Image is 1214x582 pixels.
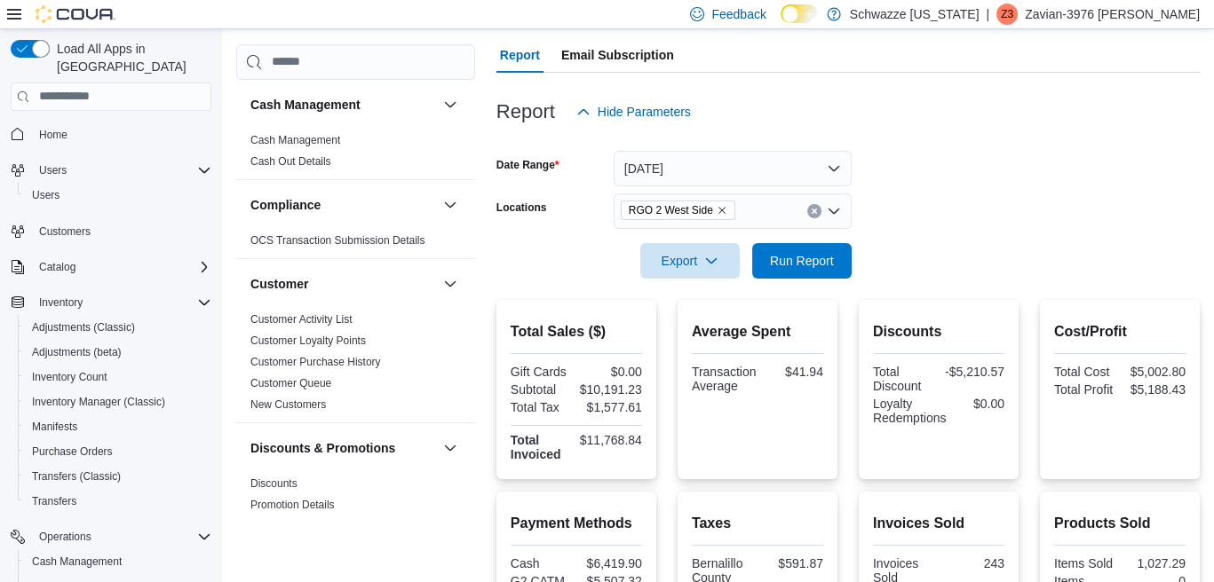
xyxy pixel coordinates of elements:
span: Operations [39,530,91,544]
button: Customer [440,273,461,295]
div: Customer [236,309,475,422]
button: Catalog [32,256,83,278]
button: Adjustments (Classic) [18,315,218,340]
button: Inventory [4,290,218,315]
button: Inventory Manager (Classic) [18,389,218,414]
button: Compliance [250,196,436,214]
div: $41.94 [763,365,822,379]
div: Zavian-3976 McCarty [996,4,1018,25]
span: Inventory [32,292,211,313]
a: Adjustments (beta) [25,342,129,363]
div: -$5,210.57 [942,365,1004,379]
button: Transfers (Classic) [18,464,218,489]
div: Total Profit [1054,382,1116,397]
span: Transfers [32,494,76,508]
span: Purchase Orders [25,441,211,462]
span: Users [32,160,211,181]
button: [DATE] [614,151,852,186]
span: RGO 2 West Side [621,201,735,220]
a: Adjustments (Classic) [25,317,142,338]
a: Promotion Details [250,499,335,511]
button: Users [18,183,218,208]
a: Transfers (Classic) [25,466,128,487]
div: Total Tax [511,400,573,414]
span: Cash Out Details [250,154,331,169]
h2: Total Sales ($) [511,321,642,342]
input: Dark Mode [781,4,818,23]
span: Email Subscription [561,37,674,73]
a: Purchase Orders [25,441,120,462]
span: Operations [32,526,211,547]
span: Inventory Count [25,366,211,388]
div: Subtotal [511,382,573,397]
h2: Cost/Profit [1054,321,1186,342]
a: Customer Loyalty Points [250,334,366,347]
a: Customer Purchase History [250,356,381,368]
div: Compliance [236,230,475,258]
span: Customers [39,224,91,239]
span: Home [39,128,67,142]
span: Report [500,37,540,73]
div: Cash Management [236,130,475,179]
span: Users [32,188,60,202]
span: Adjustments (Classic) [25,317,211,338]
button: Open list of options [827,204,841,218]
a: Inventory Manager (Classic) [25,391,172,413]
button: Operations [32,526,99,547]
p: Schwazze [US_STATE] [850,4,980,25]
span: Promotion Details [250,498,335,512]
button: Inventory Count [18,365,218,389]
a: Transfers [25,491,83,512]
div: $6,419.90 [580,556,642,570]
span: Home [32,123,211,145]
button: Cash Management [18,549,218,574]
label: Locations [496,201,547,215]
span: OCS Transaction Submission Details [250,233,425,248]
a: Discounts [250,477,298,490]
span: RGO 2 West Side [629,201,713,219]
span: Manifests [32,420,77,434]
div: Total Cost [1054,365,1116,379]
button: Discounts & Promotions [250,439,436,457]
span: Customers [32,220,211,242]
span: Cash Management [25,551,211,572]
button: Purchase Orders [18,439,218,464]
a: OCS Transaction Submission Details [250,234,425,247]
span: Customer Queue [250,376,331,390]
div: Total Discount [873,365,935,393]
span: Transfers (Classic) [25,466,211,487]
img: Cova [36,5,115,23]
h3: Discounts & Promotions [250,439,395,457]
button: Adjustments (beta) [18,340,218,365]
span: Customer Loyalty Points [250,334,366,348]
button: Discounts & Promotions [440,437,461,459]
span: Cash Management [250,133,340,147]
button: Cash Management [440,94,461,115]
button: Hide Parameters [569,94,698,130]
span: Cash Management [32,554,122,569]
span: New Customers [250,397,326,412]
div: $0.00 [953,397,1004,411]
span: Hide Parameters [598,103,691,121]
h3: Compliance [250,196,321,214]
span: Discounts [250,476,298,491]
a: Cash Out Details [250,155,331,168]
a: Customers [32,221,98,242]
div: Discounts & Promotions [236,473,475,544]
button: Customer [250,275,436,293]
span: Transfers [25,491,211,512]
a: Manifests [25,416,84,437]
button: Cash Management [250,96,436,114]
button: Users [4,158,218,183]
a: Users [25,185,67,206]
span: Z3 [1001,4,1013,25]
label: Date Range [496,158,559,172]
span: Inventory Manager (Classic) [25,391,211,413]
button: Customers [4,218,218,244]
button: Compliance [440,194,461,216]
h3: Cash Management [250,96,361,114]
button: Inventory [32,292,90,313]
a: Cash Management [250,134,340,146]
div: Items Sold [1054,556,1116,570]
span: Catalog [32,256,211,278]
